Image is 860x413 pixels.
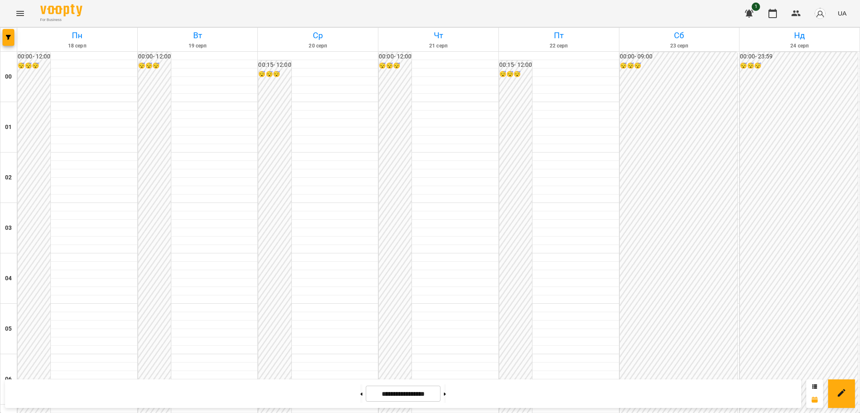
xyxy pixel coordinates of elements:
img: avatar_s.png [814,8,826,19]
h6: 00:00 - 12:00 [18,52,50,61]
h6: 02 [5,173,12,182]
h6: 00:00 - 12:00 [138,52,171,61]
h6: 01 [5,123,12,132]
h6: Чт [380,29,497,42]
h6: 😴😴😴 [379,61,412,71]
h6: 00:00 - 12:00 [379,52,412,61]
img: Voopty Logo [40,4,82,16]
span: 1 [752,3,760,11]
h6: 03 [5,224,12,233]
h6: 😴😴😴 [258,70,291,79]
h6: 😴😴😴 [499,70,532,79]
h6: Нд [741,29,858,42]
h6: 😴😴😴 [18,61,50,71]
h6: 24 серп [741,42,858,50]
h6: 05 [5,324,12,334]
h6: 00 [5,72,12,82]
h6: 00:15 - 12:00 [499,61,532,70]
h6: 19 серп [139,42,257,50]
h6: 22 серп [500,42,618,50]
h6: Ср [259,29,377,42]
h6: 😴😴😴 [620,61,738,71]
h6: 00:00 - 09:00 [620,52,738,61]
h6: Сб [621,29,738,42]
h6: 😴😴😴 [740,61,858,71]
h6: 😴😴😴 [138,61,171,71]
h6: Вт [139,29,257,42]
button: UA [834,5,850,21]
h6: 18 серп [18,42,136,50]
span: UA [838,9,847,18]
h6: 00:00 - 23:59 [740,52,858,61]
h6: Пт [500,29,618,42]
h6: Пн [18,29,136,42]
h6: 23 серп [621,42,738,50]
h6: 21 серп [380,42,497,50]
h6: 00:15 - 12:00 [258,61,291,70]
h6: 04 [5,274,12,283]
span: For Business [40,17,82,23]
h6: 20 серп [259,42,377,50]
button: Menu [10,3,30,24]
